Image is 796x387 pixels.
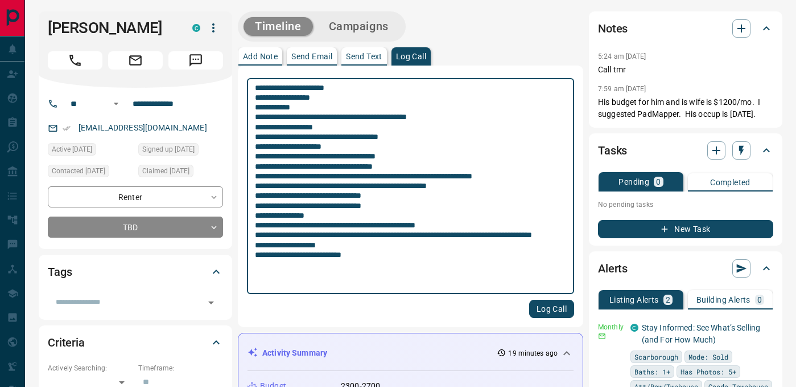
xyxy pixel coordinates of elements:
[168,51,223,70] span: Message
[598,141,627,160] h2: Tasks
[598,52,646,60] p: 5:24 am [DATE]
[48,51,102,70] span: Call
[52,144,92,155] span: Active [DATE]
[108,51,163,70] span: Email
[598,19,628,38] h2: Notes
[142,144,195,155] span: Signed up [DATE]
[48,143,133,159] div: Wed Dec 25 2024
[598,64,773,76] p: Call tmr
[48,217,223,238] div: TBD
[109,97,123,111] button: Open
[317,17,400,36] button: Campaigns
[248,343,574,364] div: Activity Summary19 minutes ago
[396,52,426,60] p: Log Call
[79,123,207,132] a: [EMAIL_ADDRESS][DOMAIN_NAME]
[598,15,773,42] div: Notes
[48,258,223,286] div: Tags
[696,296,750,304] p: Building Alerts
[262,347,327,359] p: Activity Summary
[291,52,332,60] p: Send Email
[529,300,574,318] button: Log Call
[243,52,278,60] p: Add Note
[48,333,85,352] h2: Criteria
[609,296,659,304] p: Listing Alerts
[48,263,72,281] h2: Tags
[63,124,71,132] svg: Email Verified
[346,52,382,60] p: Send Text
[598,196,773,213] p: No pending tasks
[598,96,773,120] p: His budget for him and is wife is $1200/mo. I suggested PadMapper. His occup is [DATE].
[508,348,558,359] p: 19 minutes ago
[598,137,773,164] div: Tasks
[634,351,678,362] span: Scarborough
[634,366,670,377] span: Baths: 1+
[642,323,760,344] a: Stay Informed: See What’s Selling (and For How Much)
[48,165,133,181] div: Thu May 08 2025
[192,24,200,32] div: condos.ca
[142,165,189,177] span: Claimed [DATE]
[710,178,750,186] p: Completed
[138,363,223,373] p: Timeframe:
[244,17,313,36] button: Timeline
[680,366,736,377] span: Has Photos: 5+
[618,178,649,186] p: Pending
[688,351,728,362] span: Mode: Sold
[598,332,606,340] svg: Email
[138,165,223,181] div: Sat Dec 28 2024
[48,19,175,37] h1: [PERSON_NAME]
[598,259,628,278] h2: Alerts
[203,295,219,311] button: Open
[598,85,646,93] p: 7:59 am [DATE]
[48,363,133,373] p: Actively Searching:
[757,296,762,304] p: 0
[598,322,624,332] p: Monthly
[656,178,661,186] p: 0
[598,255,773,282] div: Alerts
[666,296,670,304] p: 2
[48,329,223,356] div: Criteria
[48,186,223,207] div: Renter
[52,165,105,177] span: Contacted [DATE]
[138,143,223,159] div: Thu May 23 2019
[630,324,638,332] div: condos.ca
[598,220,773,238] button: New Task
